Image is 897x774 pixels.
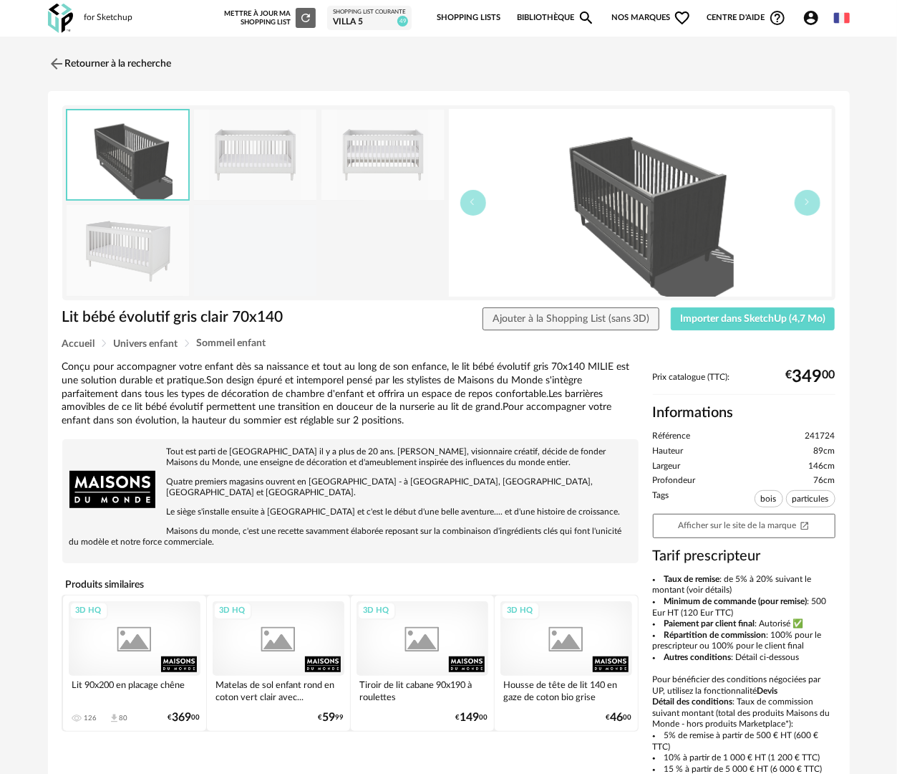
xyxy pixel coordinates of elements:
b: Devis [757,687,778,695]
li: : 500 Eur HT (120 Eur TTC) [653,596,835,618]
b: Paiement par client final [664,619,755,628]
div: € 99 [319,713,344,722]
img: OXP [48,4,73,33]
div: Prix catalogue (TTC): [653,372,835,396]
li: 10% à partir de 1 000 € HT (1 200 € TTC) [653,752,835,764]
a: Retourner à la recherche [48,48,172,80]
div: 3D HQ [501,602,540,620]
b: Répartition de commission [664,631,767,639]
div: Mettre à jour ma Shopping List [224,8,316,28]
div: 126 [84,714,97,722]
img: lit-bebe-evolutif-gris-clair-70x140-1000-1-29-241724_1.jpg [194,110,317,201]
img: lit-bebe-evolutif-gris-clair-70x140-1000-1-29-241724_3.jpg [67,205,190,296]
div: € 00 [606,713,632,722]
span: Ajouter à la Shopping List (sans 3D) [493,314,650,324]
li: 5% de remise à partir de 500 € HT (600 € TTC) [653,730,835,752]
div: VILLA 5 [333,16,406,28]
div: Matelas de sol enfant rond en coton vert clair avec... [213,676,344,704]
span: Refresh icon [299,14,312,21]
div: 3D HQ [357,602,396,620]
div: Conçu pour accompagner votre enfant dès sa naissance et tout au long de son enfance, le lit bébé ... [62,360,639,428]
span: Hauteur [653,446,684,457]
span: 49 [397,16,408,27]
span: Largeur [653,461,681,472]
div: Lit 90x200 en placage chêne [69,676,200,704]
li: : Détail ci-dessous [653,652,835,664]
li: : 100% pour le prescripteur ou 100% pour le client final [653,630,835,652]
h4: Produits similaires [62,575,639,595]
div: 80 [120,714,128,722]
a: 3D HQ Matelas de sol enfant rond en coton vert clair avec... €5999 [207,596,350,731]
span: Account Circle icon [803,9,826,27]
a: 3D HQ Lit 90x200 en placage chêne 126 Download icon 80 €36900 [63,596,206,731]
span: Sommeil enfant [197,338,266,348]
span: 46 [611,713,624,722]
h1: Lit bébé évolutif gris clair 70x140 [62,307,376,327]
span: Accueil [62,339,95,349]
div: 3D HQ [213,602,252,620]
span: 149 [460,713,480,722]
a: Shopping Lists [437,3,500,33]
div: Shopping List courante [333,9,406,16]
img: brand logo [69,446,155,532]
b: Autres conditions [664,653,732,661]
p: Quatre premiers magasins ouvrent en [GEOGRAPHIC_DATA] - à [GEOGRAPHIC_DATA], [GEOGRAPHIC_DATA], [... [69,477,631,498]
a: Shopping List courante VILLA 5 49 [333,9,406,27]
p: Tout est parti de [GEOGRAPHIC_DATA] il y a plus de 20 ans. [PERSON_NAME], visionnaire créatif, dé... [69,446,631,468]
span: Nos marques [611,3,692,33]
div: € 00 [168,713,200,722]
span: Magnify icon [578,9,595,27]
button: Importer dans SketchUp (4,7 Mo) [671,307,835,330]
a: 3D HQ Tiroir de lit cabane 90x190 à roulettes €14900 [351,596,494,731]
span: 59 [323,713,336,722]
span: particules [786,490,835,507]
div: Tiroir de lit cabane 90x190 à roulettes [357,676,488,704]
p: Le siège s'installe ensuite à [GEOGRAPHIC_DATA] et c'est le début d'une belle aventure.... et d'u... [69,507,631,517]
span: bois [755,490,783,507]
div: € 00 [786,372,835,382]
span: 349 [792,372,823,382]
span: 146cm [809,461,835,472]
div: € 00 [456,713,488,722]
span: 241724 [805,431,835,442]
span: Heart Outline icon [674,9,691,27]
span: Importer dans SketchUp (4,7 Mo) [680,314,825,324]
div: Housse de tête de lit 140 en gaze de coton bio grise [500,676,632,704]
img: thumbnail.png [449,109,832,297]
span: 369 [173,713,192,722]
p: Maisons du monde, c'est une recette savamment élaborée reposant sur la combinaison d'ingrédients ... [69,526,631,548]
div: for Sketchup [84,12,133,24]
h3: Tarif prescripteur [653,547,835,565]
img: fr [834,10,850,26]
span: Référence [653,431,691,442]
img: thumbnail.png [67,110,189,200]
span: Download icon [109,713,120,724]
b: Minimum de commande (pour remise) [664,597,808,606]
img: svg+xml;base64,PHN2ZyB3aWR0aD0iMjQiIGhlaWdodD0iMjQiIHZpZXdCb3g9IjAgMCAyNCAyNCIgZmlsbD0ibm9uZSIgeG... [48,55,65,72]
b: Détail des conditions [653,697,733,706]
span: Open In New icon [800,520,810,530]
a: BibliothèqueMagnify icon [517,3,596,33]
a: 3D HQ Housse de tête de lit 140 en gaze de coton bio grise €4600 [495,596,638,731]
span: 76cm [814,475,835,487]
li: : de 5% à 20% suivant le montant (voir détails) [653,574,835,596]
span: Centre d'aideHelp Circle Outline icon [707,9,787,27]
b: Taux de remise [664,575,720,583]
h2: Informations [653,403,835,422]
div: Breadcrumb [62,338,835,349]
button: Ajouter à la Shopping List (sans 3D) [483,307,659,330]
div: 3D HQ [69,602,108,620]
span: Tags [653,490,669,510]
img: lit-bebe-evolutif-gris-clair-70x140-1000-1-29-241724_2.jpg [321,110,445,201]
span: Profondeur [653,475,696,487]
li: : Autorisé ✅ [653,618,835,630]
span: Account Circle icon [803,9,820,27]
span: Help Circle Outline icon [769,9,786,27]
span: Univers enfant [114,339,178,349]
a: Afficher sur le site de la marqueOpen In New icon [653,514,835,538]
span: 89cm [814,446,835,457]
